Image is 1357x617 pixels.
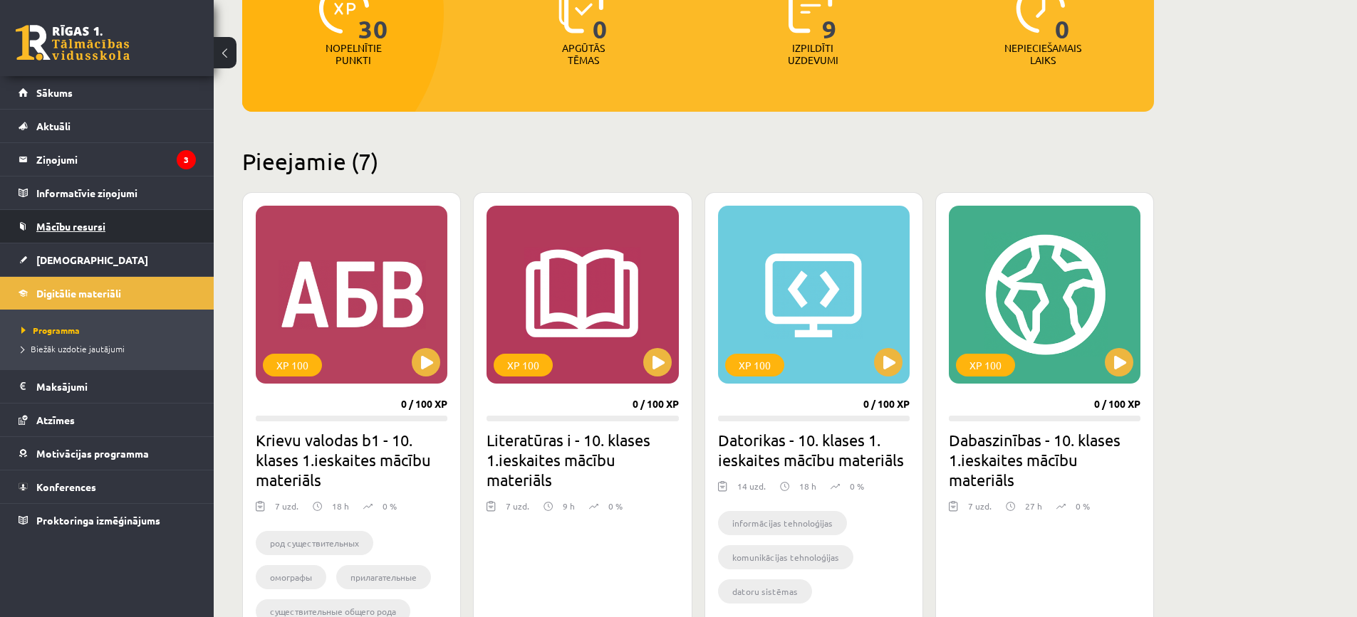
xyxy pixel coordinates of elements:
p: Apgūtās tēmas [556,42,611,66]
span: Konferences [36,480,96,493]
a: [DEMOGRAPHIC_DATA] [19,243,196,276]
p: 0 % [850,480,864,492]
div: 7 uzd. [506,500,529,521]
legend: Informatīvie ziņojumi [36,176,196,209]
span: Proktoringa izmēģinājums [36,514,160,527]
legend: Maksājumi [36,370,196,403]
h2: Pieejamie (7) [242,147,1154,175]
i: 3 [177,150,196,169]
h2: Literatūras i - 10. klases 1.ieskaites mācību materiāls [487,430,678,490]
legend: Ziņojumi [36,143,196,176]
span: Programma [21,325,80,336]
span: Digitālie materiāli [36,287,121,300]
p: Nepieciešamais laiks [1004,42,1081,66]
p: 0 % [383,500,397,512]
li: омографы [256,565,326,589]
span: Aktuāli [36,120,71,132]
span: [DEMOGRAPHIC_DATA] [36,253,148,266]
span: Sākums [36,86,73,99]
p: Nopelnītie punkti [326,42,382,66]
a: Aktuāli [19,110,196,142]
a: Rīgas 1. Tālmācības vidusskola [16,25,130,60]
p: 18 h [332,500,349,512]
a: Programma [21,324,199,337]
a: Biežāk uzdotie jautājumi [21,342,199,355]
a: Maksājumi [19,370,196,403]
span: Biežāk uzdotie jautājumi [21,343,125,354]
div: XP 100 [956,354,1015,376]
h2: Datorikas - 10. klases 1. ieskaites mācību materiāls [718,430,910,470]
a: Proktoringa izmēģinājums [19,504,196,537]
a: Ziņojumi3 [19,143,196,176]
a: Informatīvie ziņojumi [19,176,196,209]
li: datoru sistēmas [718,579,812,603]
li: informācijas tehnoloģijas [718,511,847,535]
p: 0 % [1076,500,1090,512]
span: Mācību resursi [36,220,105,233]
div: 14 uzd. [737,480,766,501]
div: XP 100 [494,354,553,376]
a: Mācību resursi [19,210,196,243]
div: 7 uzd. [968,500,992,521]
a: Motivācijas programma [19,437,196,470]
div: XP 100 [263,354,322,376]
div: 7 uzd. [275,500,298,521]
div: XP 100 [725,354,784,376]
h2: Dabaszinības - 10. klases 1.ieskaites mācību materiāls [949,430,1140,490]
li: komunikācijas tehnoloģijas [718,545,853,569]
h2: Krievu valodas b1 - 10. klases 1.ieskaites mācību materiāls [256,430,447,490]
a: Konferences [19,470,196,503]
span: Atzīmes [36,413,75,426]
a: Atzīmes [19,404,196,436]
p: Izpildīti uzdevumi [785,42,841,66]
p: 18 h [799,480,816,492]
p: 27 h [1025,500,1042,512]
span: Motivācijas programma [36,447,149,460]
a: Sākums [19,76,196,109]
a: Digitālie materiāli [19,277,196,310]
p: 9 h [563,500,575,512]
p: 0 % [608,500,623,512]
li: род существительных [256,531,373,555]
li: прилагательные [336,565,431,589]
